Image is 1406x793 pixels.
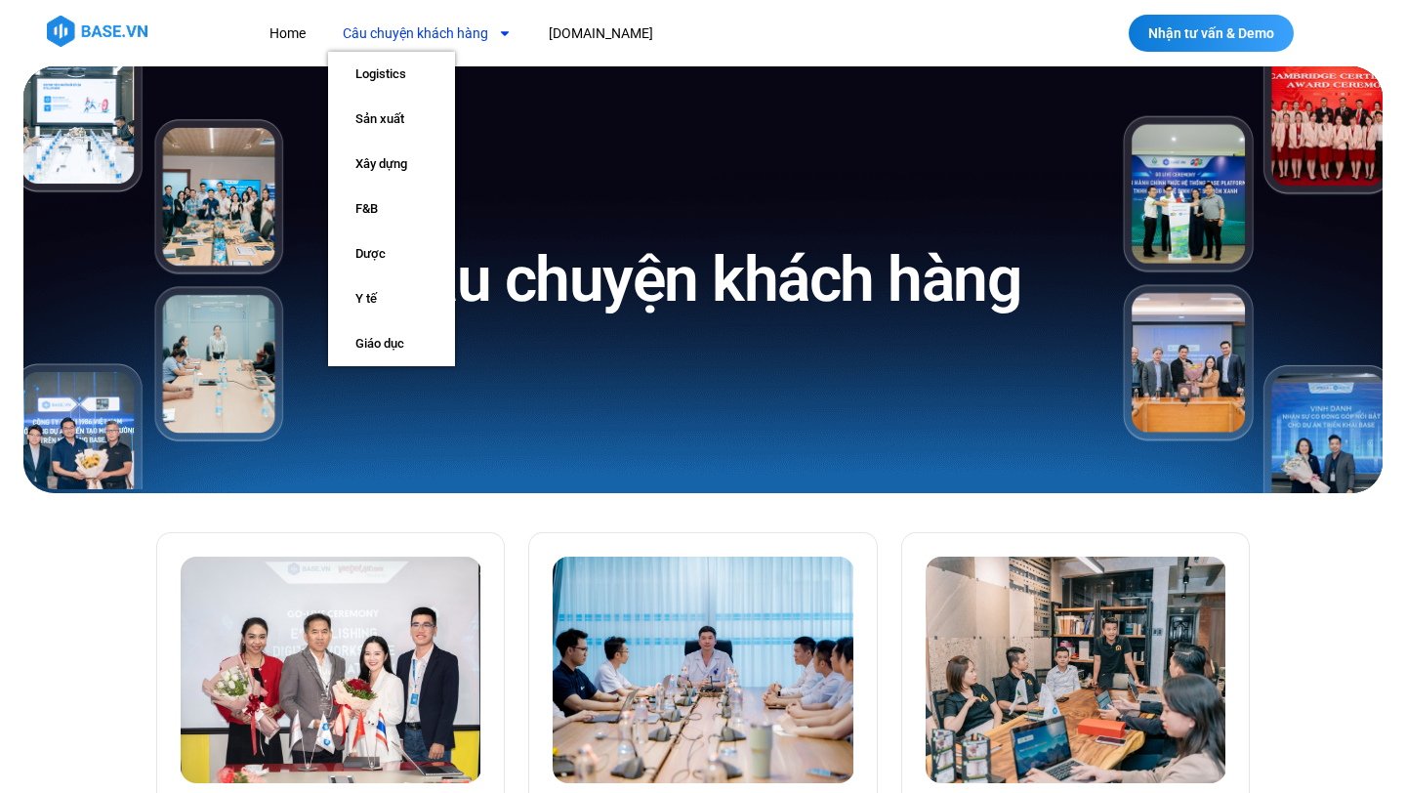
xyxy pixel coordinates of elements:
a: Y tế [328,276,455,321]
a: [DOMAIN_NAME] [534,16,668,52]
a: Logistics [328,52,455,97]
a: Home [255,16,320,52]
a: Giáo dục [328,321,455,366]
a: Dược [328,231,455,276]
h1: Câu chuyện khách hàng [386,239,1021,320]
nav: Menu [255,16,1004,52]
ul: Câu chuyện khách hàng [328,52,455,366]
a: Câu chuyện khách hàng [328,16,526,52]
span: Nhận tư vấn & Demo [1148,26,1274,40]
a: Sản xuất [328,97,455,142]
a: Nhận tư vấn & Demo [1129,15,1294,52]
a: Xây dựng [328,142,455,187]
a: F&B [328,187,455,231]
